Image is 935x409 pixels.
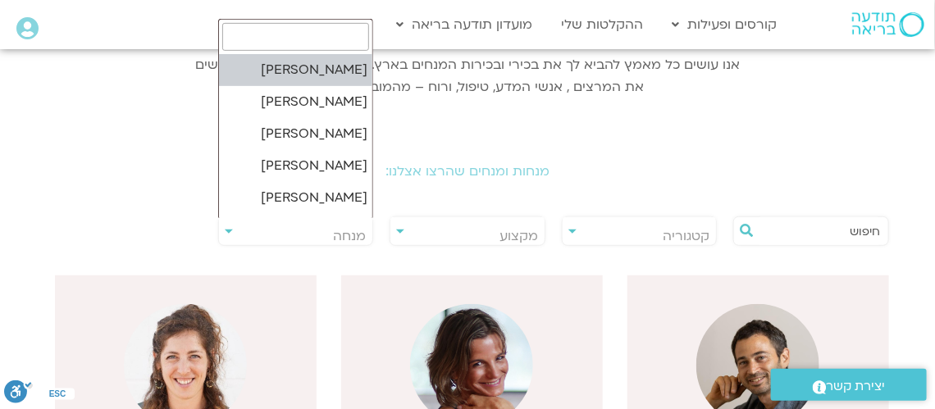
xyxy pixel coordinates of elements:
p: אנו עושים כל מאמץ להביא לך את בכירי ובכירות המנחים בארץ. בכל תחום ותחום אנו מחפשים את המרצים , אנ... [193,54,742,98]
a: מועדון תודעה בריאה [388,9,540,40]
li: [PERSON_NAME] [219,118,372,150]
span: מקצוע [499,227,538,245]
a: ההקלטות שלי [553,9,651,40]
li: [PERSON_NAME] [219,150,372,182]
input: חיפוש [759,217,880,245]
li: [PERSON_NAME] [219,86,372,118]
span: יצירת קשר [827,375,886,398]
li: [PERSON_NAME] [219,214,372,246]
span: מנחה [333,227,366,245]
li: [PERSON_NAME] [219,182,372,214]
li: [PERSON_NAME] [219,54,372,86]
a: עזרה [312,9,376,40]
a: יצירת קשר [771,369,927,401]
h2: מנחות ומנחים שהרצו אצלנו: [8,164,927,179]
span: קטגוריה [663,227,709,245]
a: קורסים ופעילות [664,9,785,40]
img: תודעה בריאה [852,12,924,37]
a: תמכו בנו [233,9,300,40]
